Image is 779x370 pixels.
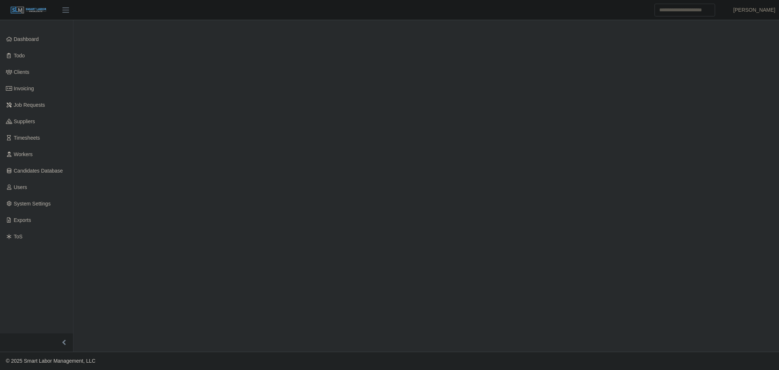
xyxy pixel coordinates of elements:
span: Candidates Database [14,168,63,174]
span: Suppliers [14,118,35,124]
span: Timesheets [14,135,40,141]
span: © 2025 Smart Labor Management, LLC [6,358,95,364]
input: Search [654,4,715,16]
span: Job Requests [14,102,45,108]
span: Clients [14,69,30,75]
a: [PERSON_NAME] [733,6,775,14]
span: Workers [14,151,33,157]
span: Invoicing [14,86,34,91]
span: System Settings [14,201,51,207]
span: Dashboard [14,36,39,42]
span: Exports [14,217,31,223]
img: SLM Logo [10,6,47,14]
span: Todo [14,53,25,58]
span: Users [14,184,27,190]
span: ToS [14,234,23,239]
